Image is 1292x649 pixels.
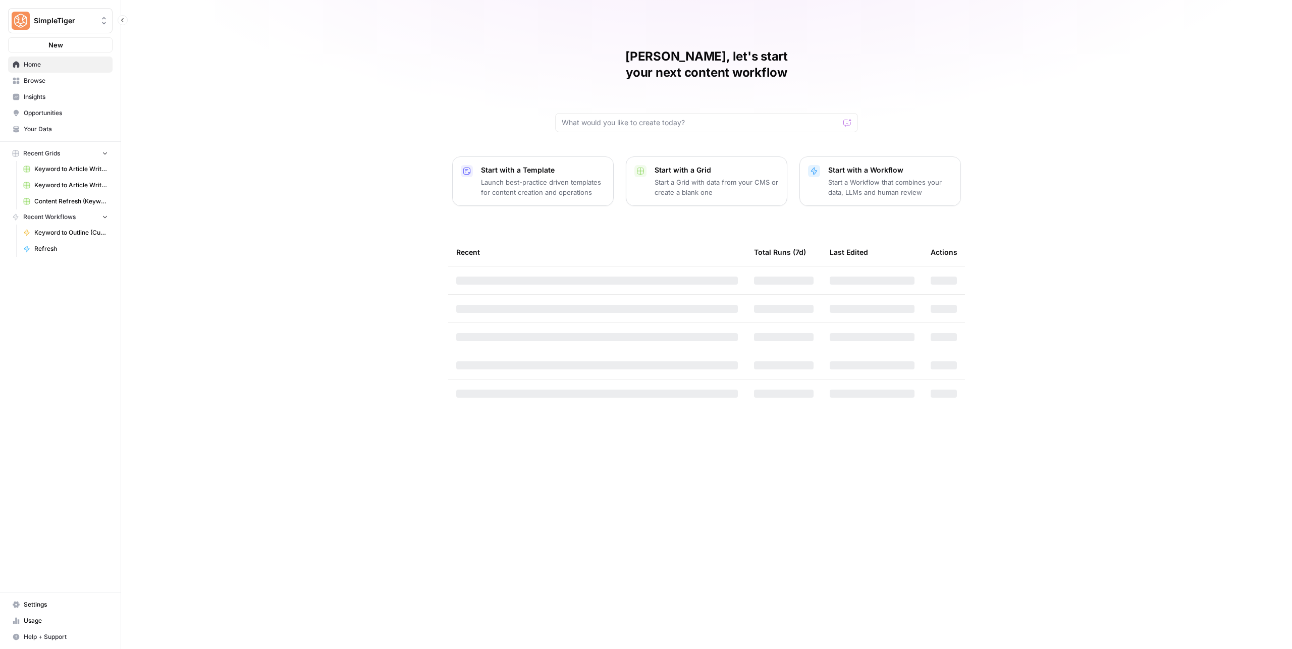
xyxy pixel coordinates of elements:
[24,600,108,609] span: Settings
[931,238,957,266] div: Actions
[34,16,95,26] span: SimpleTiger
[830,238,868,266] div: Last Edited
[452,156,614,206] button: Start with a TemplateLaunch best-practice driven templates for content creation and operations
[24,632,108,641] span: Help + Support
[34,228,108,237] span: Keyword to Outline (Current)
[8,146,113,161] button: Recent Grids
[799,156,961,206] button: Start with a WorkflowStart a Workflow that combines your data, LLMs and human review
[754,238,806,266] div: Total Runs (7d)
[562,118,839,128] input: What would you like to create today?
[8,8,113,33] button: Workspace: SimpleTiger
[481,165,605,175] p: Start with a Template
[8,209,113,225] button: Recent Workflows
[48,40,63,50] span: New
[19,177,113,193] a: Keyword to Article Writer (I-Q)
[24,92,108,101] span: Insights
[8,73,113,89] a: Browse
[19,161,113,177] a: Keyword to Article Writer (A-H)
[626,156,787,206] button: Start with a GridStart a Grid with data from your CMS or create a blank one
[828,177,952,197] p: Start a Workflow that combines your data, LLMs and human review
[456,238,738,266] div: Recent
[8,613,113,629] a: Usage
[23,149,60,158] span: Recent Grids
[8,57,113,73] a: Home
[8,629,113,645] button: Help + Support
[34,244,108,253] span: Refresh
[19,241,113,257] a: Refresh
[8,105,113,121] a: Opportunities
[24,76,108,85] span: Browse
[19,225,113,241] a: Keyword to Outline (Current)
[8,121,113,137] a: Your Data
[24,616,108,625] span: Usage
[34,165,108,174] span: Keyword to Article Writer (A-H)
[8,37,113,52] button: New
[555,48,858,81] h1: [PERSON_NAME], let's start your next content workflow
[12,12,30,30] img: SimpleTiger Logo
[19,193,113,209] a: Content Refresh (Keyword -> Outline Recs)
[34,197,108,206] span: Content Refresh (Keyword -> Outline Recs)
[24,125,108,134] span: Your Data
[8,597,113,613] a: Settings
[655,165,779,175] p: Start with a Grid
[34,181,108,190] span: Keyword to Article Writer (I-Q)
[23,212,76,222] span: Recent Workflows
[24,109,108,118] span: Opportunities
[8,89,113,105] a: Insights
[828,165,952,175] p: Start with a Workflow
[655,177,779,197] p: Start a Grid with data from your CMS or create a blank one
[481,177,605,197] p: Launch best-practice driven templates for content creation and operations
[24,60,108,69] span: Home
